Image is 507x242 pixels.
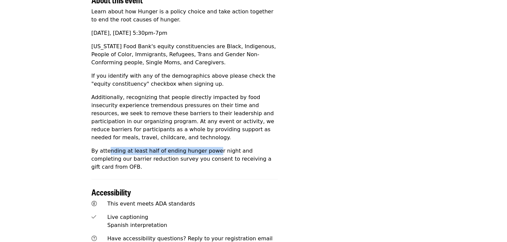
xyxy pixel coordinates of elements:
p: [DATE], [DATE] 5:30pm-7pm [91,29,278,37]
div: Live captioning [107,213,278,221]
p: Additionally, recognizing that people directly impacted by food insecurity experience tremendous ... [91,93,278,142]
p: By attending at least half of ending hunger power night and completing our barrier reduction surv... [91,147,278,171]
p: If you identify with any of the demographics above please check the "equity constituency" checkbo... [91,72,278,88]
p: Learn about how Hunger is a policy choice and take action together to end the root causes of hunger. [91,8,278,24]
span: This event meets ADA standards [107,200,195,207]
i: question-circle icon [91,235,97,242]
p: [US_STATE] Food Bank's equity constituencies are Black, Indigenous, People of Color, Immigrants, ... [91,43,278,67]
i: universal-access icon [91,200,97,207]
i: check icon [91,214,96,220]
div: Spanish interpretation [107,221,278,229]
span: Accessibility [91,186,131,198]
